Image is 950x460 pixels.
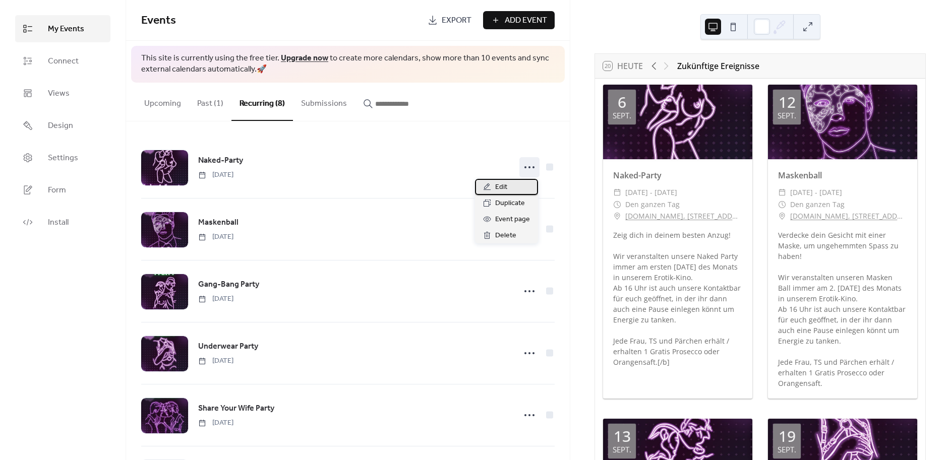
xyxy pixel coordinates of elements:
span: Maskenball [198,217,239,229]
span: [DATE] [198,418,233,428]
div: Sept. [613,446,631,453]
span: [DATE] - [DATE] [625,186,677,199]
span: [DATE] [198,356,233,366]
div: ​ [613,186,621,199]
div: Verdecke dein Gesicht mit einer Maske, um ungehemmten Spass zu haben! Wir veranstalten unseren Ma... [768,230,917,388]
a: Upgrade now [281,50,328,66]
span: Export [442,15,471,27]
span: This site is currently using the free tier. to create more calendars, show more than 10 events an... [141,53,555,76]
div: ​ [778,199,786,211]
div: 13 [614,429,631,444]
a: [DOMAIN_NAME], [STREET_ADDRESS] [790,210,907,222]
span: [DATE] [198,232,233,242]
span: My Events [48,23,84,35]
div: Zeig dich in deinem besten Anzug! Wir veranstalten unsere Naked Party immer am ersten [DATE] des ... [603,230,752,367]
a: Install [15,209,110,236]
span: [DATE] - [DATE] [790,186,842,199]
a: Gang-Bang Party [198,278,259,291]
a: [DOMAIN_NAME], [STREET_ADDRESS] [625,210,742,222]
span: Views [48,88,70,100]
a: Underwear Party [198,340,258,353]
span: Events [141,10,176,32]
a: Export [420,11,479,29]
div: ​ [613,210,621,222]
span: Design [48,120,73,132]
span: [DATE] [198,170,233,180]
div: ​ [613,199,621,211]
span: Naked-Party [198,155,243,167]
div: Sept. [613,112,631,119]
span: Den ganzen Tag [625,199,680,211]
a: Connect [15,47,110,75]
span: Edit [495,181,507,193]
span: Connect [48,55,79,68]
div: ​ [778,210,786,222]
div: 6 [618,95,626,110]
span: Gang-Bang Party [198,279,259,291]
a: Naked-Party [198,154,243,167]
span: [DATE] [198,294,233,304]
a: Share Your Wife Party [198,402,274,415]
div: 19 [779,429,796,444]
span: Delete [495,230,516,242]
span: Den ganzen Tag [790,199,845,211]
div: Maskenball [768,169,917,181]
div: ​ [778,186,786,199]
button: Submissions [293,83,355,120]
span: Add Event [505,15,547,27]
a: Design [15,112,110,139]
span: Duplicate [495,198,525,210]
button: Add Event [483,11,555,29]
button: Recurring (8) [231,83,293,121]
a: Form [15,176,110,204]
a: Settings [15,144,110,171]
div: Sept. [778,446,796,453]
span: Event page [495,214,530,226]
span: Underwear Party [198,341,258,353]
button: Upcoming [136,83,189,120]
button: Past (1) [189,83,231,120]
div: Naked-Party [603,169,752,181]
span: Settings [48,152,78,164]
div: Sept. [778,112,796,119]
span: Install [48,217,69,229]
span: Form [48,184,66,196]
span: Share Your Wife Party [198,403,274,415]
a: Maskenball [198,216,239,229]
a: Views [15,80,110,107]
div: 12 [779,95,796,110]
a: My Events [15,15,110,42]
div: Zukünftige Ereignisse [677,60,759,72]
